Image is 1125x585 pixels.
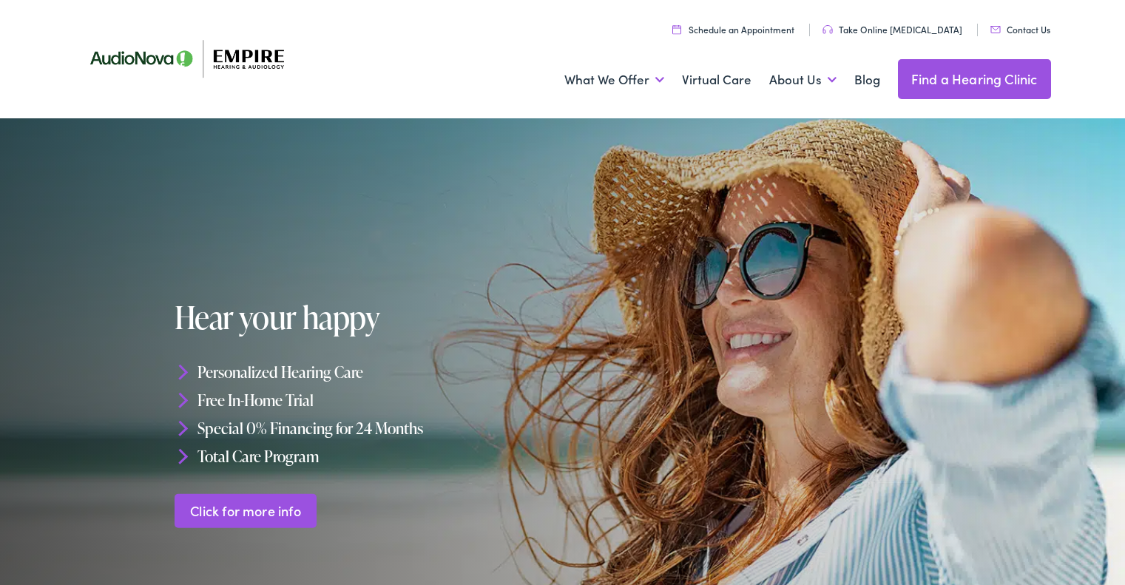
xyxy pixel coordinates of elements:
[854,53,880,107] a: Blog
[175,493,317,528] a: Click for more info
[564,53,664,107] a: What We Offer
[175,358,568,386] li: Personalized Hearing Care
[990,23,1050,35] a: Contact Us
[175,414,568,442] li: Special 0% Financing for 24 Months
[769,53,837,107] a: About Us
[990,26,1001,33] img: utility icon
[672,23,794,35] a: Schedule an Appointment
[175,442,568,470] li: Total Care Program
[898,59,1051,99] a: Find a Hearing Clinic
[822,25,833,34] img: utility icon
[175,386,568,414] li: Free In-Home Trial
[672,24,681,34] img: utility icon
[822,23,962,35] a: Take Online [MEDICAL_DATA]
[682,53,751,107] a: Virtual Care
[175,300,568,334] h1: Hear your happy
